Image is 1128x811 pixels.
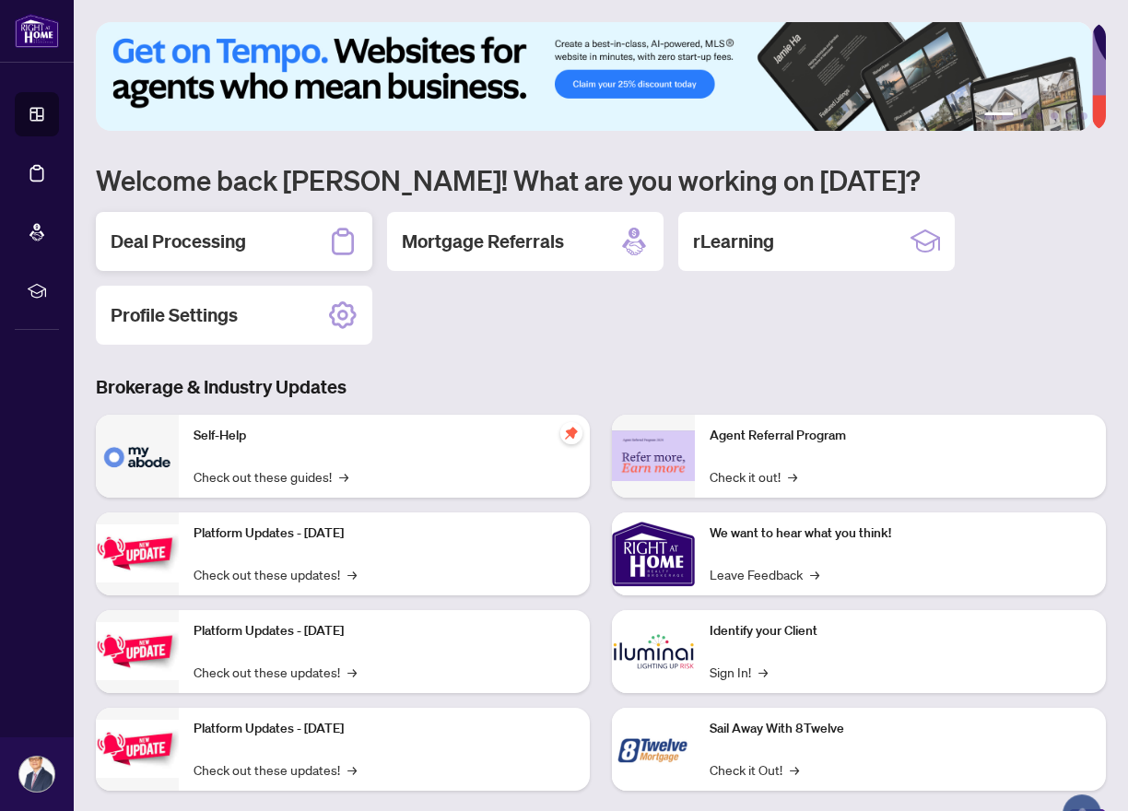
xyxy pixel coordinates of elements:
[710,759,799,780] a: Check it Out!→
[194,662,357,682] a: Check out these updates!→
[111,302,238,328] h2: Profile Settings
[693,229,774,254] h2: rLearning
[194,719,575,739] p: Platform Updates - [DATE]
[194,523,575,544] p: Platform Updates - [DATE]
[402,229,564,254] h2: Mortgage Referrals
[1021,112,1028,120] button: 2
[810,564,819,584] span: →
[710,621,1091,641] p: Identify your Client
[1051,112,1058,120] button: 4
[790,759,799,780] span: →
[194,759,357,780] a: Check out these updates!→
[339,466,348,487] span: →
[758,662,768,682] span: →
[710,523,1091,544] p: We want to hear what you think!
[710,426,1091,446] p: Agent Referral Program
[1054,746,1110,802] button: Open asap
[194,621,575,641] p: Platform Updates - [DATE]
[96,415,179,498] img: Self-Help
[194,564,357,584] a: Check out these updates!→
[710,466,797,487] a: Check it out!→
[15,14,59,48] img: logo
[612,512,695,595] img: We want to hear what you think!
[111,229,246,254] h2: Deal Processing
[1065,112,1073,120] button: 5
[710,564,819,584] a: Leave Feedback→
[788,466,797,487] span: →
[347,564,357,584] span: →
[194,466,348,487] a: Check out these guides!→
[710,719,1091,739] p: Sail Away With 8Twelve
[194,426,575,446] p: Self-Help
[96,374,1106,400] h3: Brokerage & Industry Updates
[984,112,1014,120] button: 1
[1036,112,1043,120] button: 3
[96,622,179,680] img: Platform Updates - July 8, 2025
[612,610,695,693] img: Identify your Client
[96,162,1106,197] h1: Welcome back [PERSON_NAME]! What are you working on [DATE]?
[96,22,1092,131] img: Slide 0
[96,524,179,582] img: Platform Updates - July 21, 2025
[347,759,357,780] span: →
[612,708,695,791] img: Sail Away With 8Twelve
[1080,112,1087,120] button: 6
[710,662,768,682] a: Sign In!→
[560,422,582,444] span: pushpin
[19,757,54,792] img: Profile Icon
[347,662,357,682] span: →
[612,430,695,481] img: Agent Referral Program
[96,720,179,778] img: Platform Updates - June 23, 2025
